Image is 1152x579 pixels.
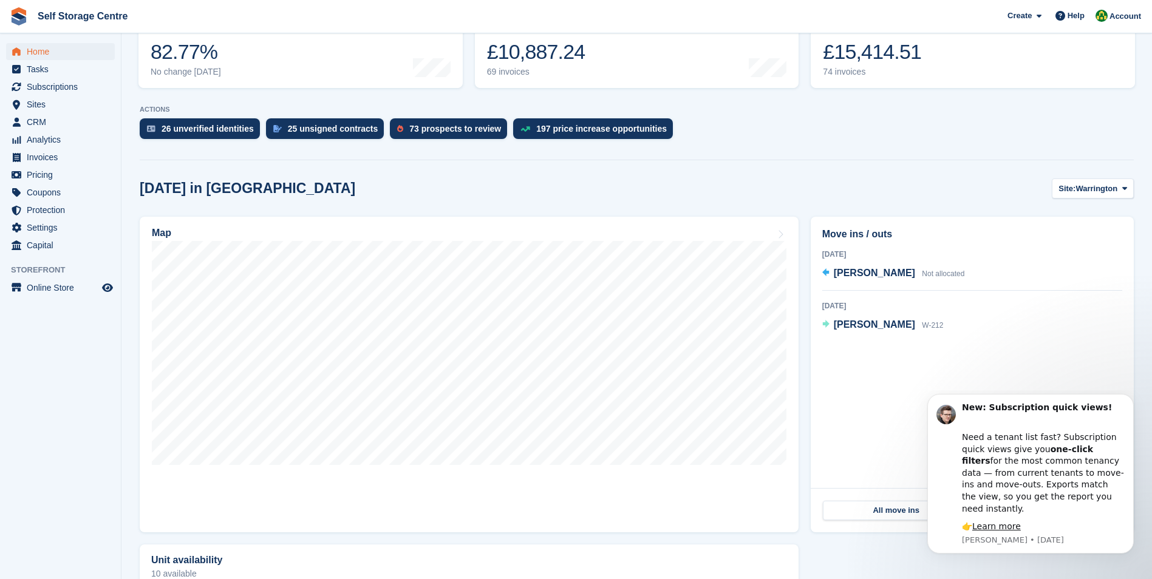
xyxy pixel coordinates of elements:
[1007,10,1032,22] span: Create
[162,124,254,134] div: 26 unverified identities
[33,6,132,26] a: Self Storage Centre
[834,319,915,330] span: [PERSON_NAME]
[151,555,222,566] h2: Unit availability
[140,106,1134,113] p: ACTIONS
[27,43,100,60] span: Home
[11,264,121,276] span: Storefront
[1096,10,1108,22] img: Diane Williams
[6,43,115,60] a: menu
[822,266,965,282] a: [PERSON_NAME] Not allocated
[27,219,100,236] span: Settings
[1052,178,1134,198] button: Site: Warrington
[27,113,100,130] span: CRM
[1075,183,1117,195] span: Warrington
[1068,10,1085,22] span: Help
[27,279,100,296] span: Online Store
[834,268,915,278] span: [PERSON_NAME]
[10,7,28,25] img: stora-icon-8386f47178a22dfd0bd8f6a31ec36ba5ce8667c1dd55bd0f319d3a0aa187defe.svg
[151,569,787,578] p: 10 available
[27,78,100,95] span: Subscriptions
[6,219,115,236] a: menu
[288,124,378,134] div: 25 unsigned contracts
[140,180,355,197] h2: [DATE] in [GEOGRAPHIC_DATA]
[27,184,100,201] span: Coupons
[27,61,100,78] span: Tasks
[6,61,115,78] a: menu
[823,501,970,520] a: All move ins
[1058,183,1075,195] span: Site:
[27,96,100,113] span: Sites
[487,67,585,77] div: 69 invoices
[822,227,1122,242] h2: Move ins / outs
[6,166,115,183] a: menu
[822,317,944,333] a: [PERSON_NAME] W-212
[922,269,964,278] span: Not allocated
[100,280,115,295] a: Preview store
[147,125,155,132] img: verify_identity-adf6edd0f0f0b5bbfe63781bf79b02c33cf7c696d77639b501bdc392416b5a36.svg
[138,11,463,88] a: Occupancy 82.77% No change [DATE]
[266,118,390,145] a: 25 unsigned contracts
[822,300,1122,311] div: [DATE]
[27,237,100,254] span: Capital
[27,131,100,148] span: Analytics
[6,78,115,95] a: menu
[390,118,513,145] a: 73 prospects to review
[151,67,221,77] div: No change [DATE]
[27,149,100,166] span: Invoices
[140,217,799,532] a: Map
[6,237,115,254] a: menu
[6,279,115,296] a: menu
[6,201,115,218] a: menu
[475,11,799,88] a: Month-to-date sales £10,887.24 69 invoices
[513,118,679,145] a: 197 price increase opportunities
[487,39,585,64] div: £10,887.24
[151,39,221,64] div: 82.77%
[152,228,171,239] h2: Map
[1109,10,1141,22] span: Account
[823,39,921,64] div: £15,414.51
[520,126,530,132] img: price_increase_opportunities-93ffe204e8149a01c8c9dc8f82e8f89637d9d84a8eef4429ea346261dce0b2c0.svg
[922,321,943,330] span: W-212
[811,11,1135,88] a: Awaiting payment £15,414.51 74 invoices
[6,96,115,113] a: menu
[409,124,501,134] div: 73 prospects to review
[27,201,100,218] span: Protection
[140,118,266,145] a: 26 unverified identities
[273,125,282,132] img: contract_signature_icon-13c848040528278c33f63329250d36e43548de30e8caae1d1a13099fd9432cc5.svg
[6,149,115,166] a: menu
[6,131,115,148] a: menu
[27,166,100,183] span: Pricing
[822,249,1122,260] div: [DATE]
[6,113,115,130] a: menu
[536,124,667,134] div: 197 price increase opportunities
[6,184,115,201] a: menu
[823,67,921,77] div: 74 invoices
[397,125,403,132] img: prospect-51fa495bee0391a8d652442698ab0144808aea92771e9ea1ae160a38d050c398.svg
